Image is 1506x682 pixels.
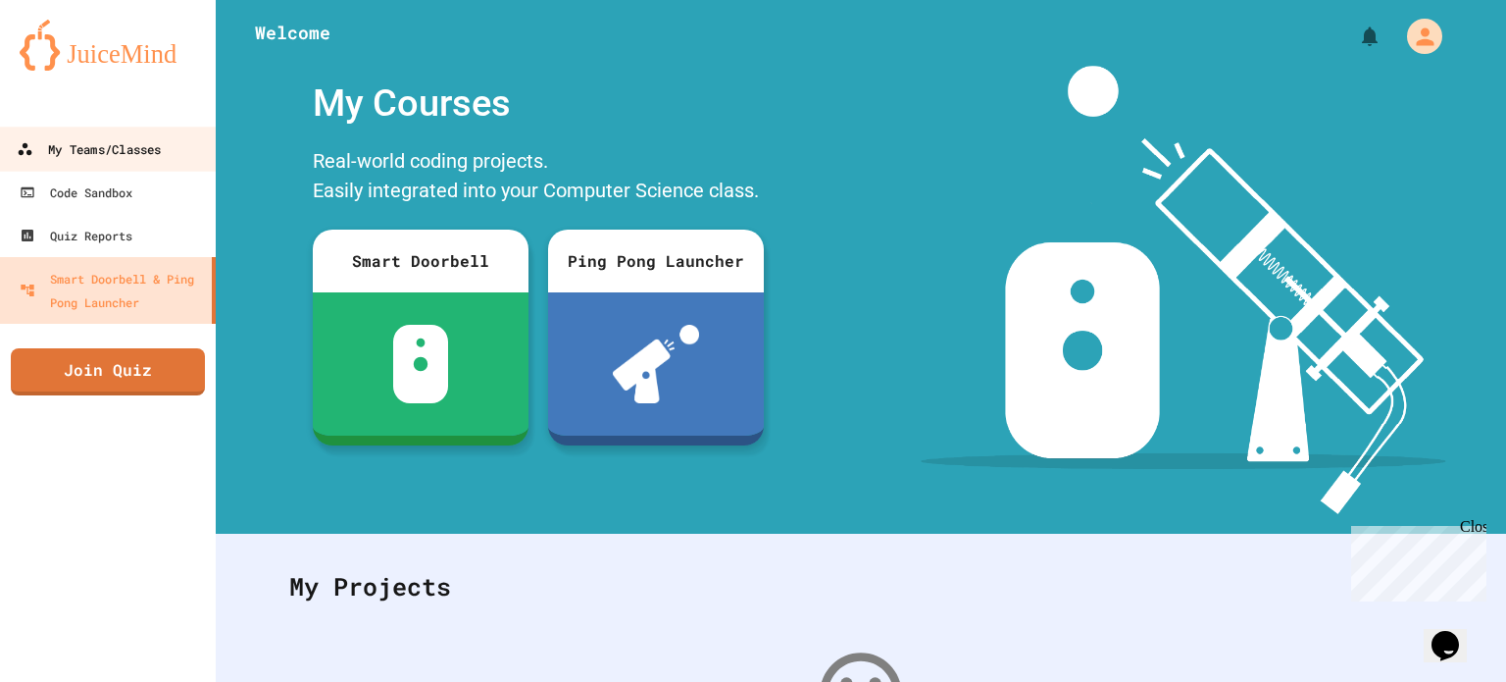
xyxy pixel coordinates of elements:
[313,230,528,292] div: Smart Doorbell
[20,181,132,204] div: Code Sandbox
[8,8,135,125] div: Chat with us now!Close
[20,224,132,247] div: Quiz Reports
[20,267,204,314] div: Smart Doorbell & Ping Pong Launcher
[303,141,774,215] div: Real-world coding projects. Easily integrated into your Computer Science class.
[303,66,774,141] div: My Courses
[393,325,449,403] img: sdb-white.svg
[548,230,764,292] div: Ping Pong Launcher
[1386,14,1447,59] div: My Account
[270,549,1452,625] div: My Projects
[1322,20,1386,53] div: My Notifications
[921,66,1446,514] img: banner-image-my-projects.png
[613,325,700,403] img: ppl-with-ball.png
[1343,518,1486,602] iframe: chat widget
[1424,603,1486,662] iframe: chat widget
[20,20,196,71] img: logo-orange.svg
[11,348,205,395] a: Join Quiz
[17,137,161,162] div: My Teams/Classes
